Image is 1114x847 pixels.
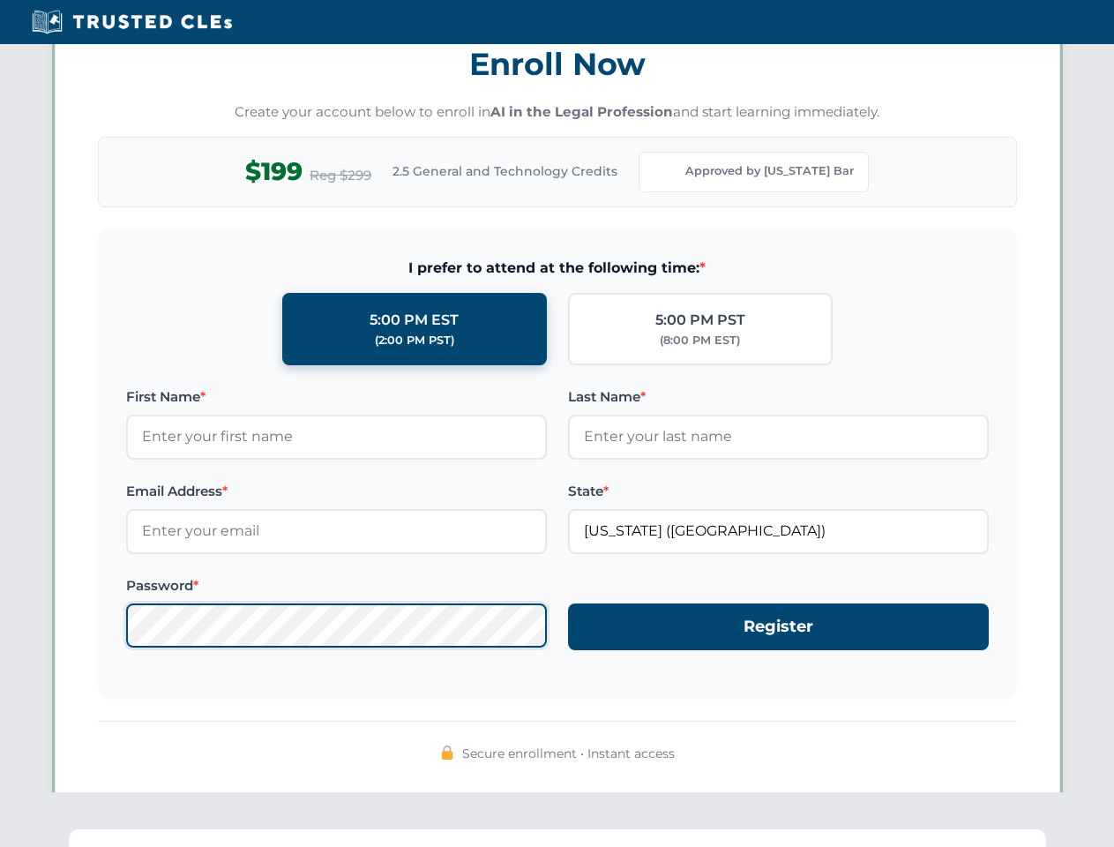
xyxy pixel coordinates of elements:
span: $199 [245,152,303,191]
label: Password [126,575,547,596]
span: Secure enrollment • Instant access [462,744,675,763]
img: Trusted CLEs [26,9,237,35]
strong: AI in the Legal Profession [490,103,673,120]
div: (8:00 PM EST) [660,332,740,349]
input: Enter your last name [568,415,989,459]
label: First Name [126,386,547,408]
label: State [568,481,989,502]
span: Approved by [US_STATE] Bar [685,162,854,180]
img: 🔒 [440,746,454,760]
div: 5:00 PM PST [655,309,745,332]
span: 2.5 General and Technology Credits [393,161,617,181]
input: Enter your email [126,509,547,553]
label: Last Name [568,386,989,408]
span: I prefer to attend at the following time: [126,257,989,280]
p: Create your account below to enroll in and start learning immediately. [98,102,1017,123]
div: 5:00 PM EST [370,309,459,332]
span: Reg $299 [310,165,371,186]
button: Register [568,603,989,650]
img: Florida Bar [654,160,678,184]
div: (2:00 PM PST) [375,332,454,349]
label: Email Address [126,481,547,502]
input: Florida (FL) [568,509,989,553]
h3: Enroll Now [98,36,1017,92]
input: Enter your first name [126,415,547,459]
